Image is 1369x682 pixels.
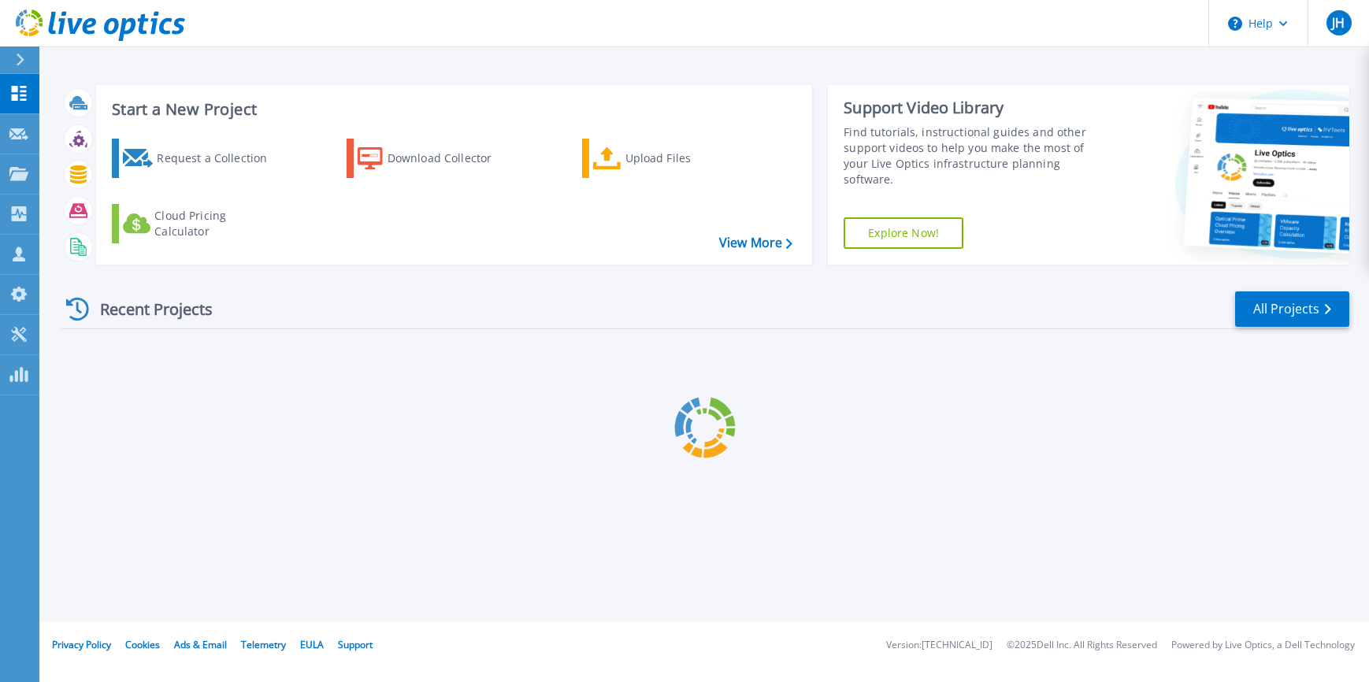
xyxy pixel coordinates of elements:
[582,139,758,178] a: Upload Files
[112,204,288,243] a: Cloud Pricing Calculator
[174,638,227,651] a: Ads & Email
[1235,291,1349,327] a: All Projects
[125,638,160,651] a: Cookies
[157,143,283,174] div: Request a Collection
[154,208,280,239] div: Cloud Pricing Calculator
[886,640,992,650] li: Version: [TECHNICAL_ID]
[844,124,1107,187] div: Find tutorials, instructional guides and other support videos to help you make the most of your L...
[719,235,792,250] a: View More
[338,638,373,651] a: Support
[844,217,963,249] a: Explore Now!
[112,139,288,178] a: Request a Collection
[1332,17,1345,29] span: JH
[347,139,522,178] a: Download Collector
[61,290,234,328] div: Recent Projects
[300,638,324,651] a: EULA
[112,101,792,118] h3: Start a New Project
[1007,640,1157,650] li: © 2025 Dell Inc. All Rights Reserved
[241,638,286,651] a: Telemetry
[52,638,111,651] a: Privacy Policy
[625,143,751,174] div: Upload Files
[844,98,1107,118] div: Support Video Library
[388,143,514,174] div: Download Collector
[1171,640,1355,650] li: Powered by Live Optics, a Dell Technology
